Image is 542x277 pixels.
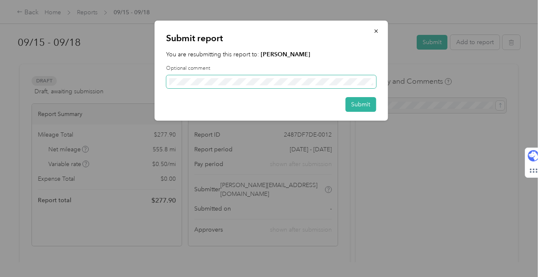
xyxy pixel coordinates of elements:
strong: [PERSON_NAME] [261,51,310,58]
p: You are resubmitting this report to: [166,50,376,59]
p: Submit report [166,32,376,44]
label: Optional comment [166,65,376,72]
button: Submit [345,97,376,112]
iframe: Everlance-gr Chat Button Frame [495,230,542,277]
